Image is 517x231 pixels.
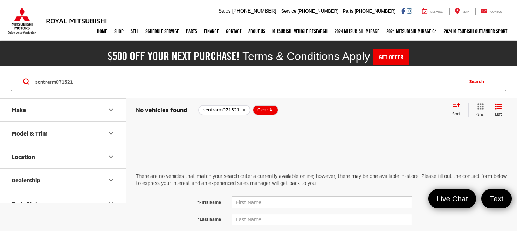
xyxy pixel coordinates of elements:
[107,199,115,208] div: Body Style
[449,103,468,117] button: Select sort value
[107,152,115,161] div: Location
[343,8,353,14] span: Parts
[257,107,274,113] span: Clear All
[12,177,40,183] div: Dealership
[108,51,240,61] h2: $500 off your next purchase!
[440,22,511,40] a: 2024 Mitsubishi Outlander SPORT
[490,103,507,117] button: List View
[142,22,182,40] a: Schedule Service: Opens in a new tab
[354,8,395,14] span: [PHONE_NUMBER]
[198,105,250,115] button: remove sentrarm071521
[203,107,240,113] span: sentrarm071521
[253,105,278,115] button: Clear All
[111,22,127,40] a: Shop
[449,8,474,15] a: Map
[433,194,471,203] span: Live Chat
[200,22,222,40] a: Finance
[383,22,440,40] a: 2024 Mitsubishi Mirage G4
[182,22,200,40] a: Parts: Opens in a new tab
[481,189,512,208] a: Text
[417,8,448,15] a: Service
[219,8,231,14] span: Sales
[6,7,38,34] img: Mitsubishi
[0,99,126,121] button: MakeMake
[495,111,502,117] span: List
[452,111,461,116] span: Sort
[136,173,507,187] p: There are no vehicles that match your search criteria currently available online; however, there ...
[401,8,405,14] a: Facebook: Click to visit our Facebook page
[107,129,115,137] div: Model & Trim
[0,192,126,215] button: Body StyleBody Style
[94,22,111,40] a: Home
[490,10,504,13] span: Contact
[12,107,26,113] div: Make
[428,189,476,208] a: Live Chat
[269,22,331,40] a: Mitsubishi Vehicle Research
[131,196,226,205] label: *First Name
[35,73,462,90] input: Search by Make, Model, or Keyword
[475,8,509,15] a: Contact
[12,153,35,160] div: Location
[486,194,507,203] span: Text
[0,169,126,192] button: DealershipDealership
[476,111,484,117] span: Grid
[131,214,226,222] label: *Last Name
[12,130,48,137] div: Model & Trim
[12,200,40,207] div: Body Style
[136,106,187,113] span: No vehicles found
[107,176,115,184] div: Dealership
[298,8,339,14] span: [PHONE_NUMBER]
[46,17,107,24] h3: Royal Mitsubishi
[430,10,443,13] span: Service
[222,22,245,40] a: Contact
[463,10,469,13] span: Map
[331,22,383,40] a: 2024 Mitsubishi Mirage
[242,50,370,63] span: Terms & Conditions Apply
[232,196,412,208] input: First Name
[107,106,115,114] div: Make
[232,214,412,225] input: Last Name
[245,22,269,40] a: About Us
[0,122,126,145] button: Model & TrimModel & Trim
[232,8,276,14] span: [PHONE_NUMBER]
[468,103,490,117] button: Grid View
[281,8,296,14] span: Service
[407,8,412,14] a: Instagram: Click to visit our Instagram page
[373,49,409,65] a: Get Offer
[0,145,126,168] button: LocationLocation
[127,22,142,40] a: Sell
[462,73,494,91] button: Search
